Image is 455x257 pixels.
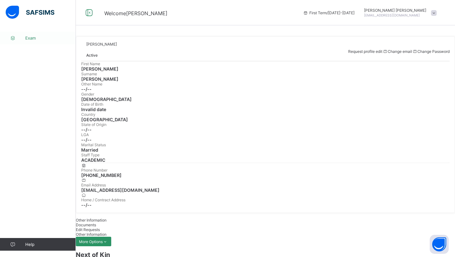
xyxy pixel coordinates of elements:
span: Other Name [81,82,102,86]
span: Change email [388,49,412,54]
span: [PERSON_NAME] [86,42,117,47]
span: Other Information [76,218,106,223]
span: Married [81,147,450,153]
span: [PERSON_NAME] [81,66,450,72]
span: [PHONE_NUMBER] [81,172,450,178]
span: [GEOGRAPHIC_DATA] [81,117,450,122]
span: --/-- [81,202,450,208]
span: --/-- [81,127,450,132]
span: [DEMOGRAPHIC_DATA] [81,97,450,102]
span: Email Address [81,183,106,187]
span: Other Information [76,232,106,237]
span: Country [81,112,95,117]
span: session/term information [303,10,355,15]
span: [PERSON_NAME] [PERSON_NAME] [364,8,426,13]
button: Open asap [430,235,449,254]
span: --/-- [81,137,450,142]
img: safsims [6,6,54,19]
span: Invalid date [81,107,450,112]
span: Phone Number [81,168,107,172]
span: Home / Contract Address [81,197,125,202]
span: [EMAIL_ADDRESS][DOMAIN_NAME] [81,187,450,193]
span: LGA [81,132,89,137]
span: [PERSON_NAME] [81,76,450,82]
span: Marital Status [81,142,106,147]
span: --/-- [81,86,450,92]
span: Welcome [PERSON_NAME] [104,10,167,16]
span: Change Password [417,49,450,54]
span: More Options [79,239,108,244]
div: KamalMohamed [361,8,440,17]
span: Documents [76,223,96,227]
span: Active [86,53,98,58]
span: Help [25,242,76,247]
span: Edit Requests [76,227,100,232]
span: State of Origin [81,122,106,127]
span: Request profile edit [348,49,382,54]
span: Date of Birth [81,102,103,107]
span: [EMAIL_ADDRESS][DOMAIN_NAME] [364,13,420,17]
span: Gender [81,92,94,97]
span: Staff Type [81,153,100,157]
span: Exam [25,35,76,41]
span: Surname [81,72,97,76]
span: ACADEMIC [81,157,450,163]
span: First Name [81,61,100,66]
